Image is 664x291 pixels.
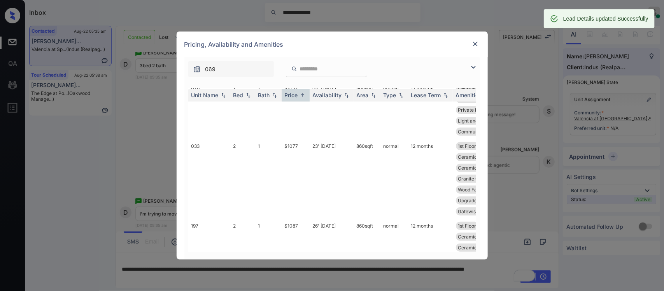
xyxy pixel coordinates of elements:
span: 1st Floor [458,143,477,149]
td: normal [380,139,408,219]
td: 1 [255,139,282,219]
div: Bed [233,92,244,98]
span: Ceramic Tile Be... [458,154,497,160]
div: Lease Term [411,92,441,98]
img: close [471,40,479,48]
img: sorting [219,93,227,98]
img: sorting [343,93,350,98]
img: sorting [442,93,450,98]
td: 12 months [408,81,453,139]
td: 1 [255,81,282,139]
div: Area [357,92,369,98]
td: 2 [230,81,255,139]
td: 2 [230,139,255,219]
div: Type [384,92,396,98]
td: $1077 [282,139,310,219]
td: 23' [DATE] [310,139,354,219]
img: sorting [244,93,252,98]
img: sorting [299,92,307,98]
div: Lead Details updated Successfully [563,12,648,26]
span: Gatewise [458,209,479,214]
span: Granite Counter... [458,176,497,182]
img: icon-zuma [469,63,478,72]
td: $1032 [282,81,310,139]
img: sorting [397,93,405,98]
img: icon-zuma [193,65,201,73]
span: Ceramic Tile Di... [458,245,496,251]
span: Community Fee [458,129,493,135]
span: 1st Floor [458,223,477,229]
td: 860 sqft [354,139,380,219]
td: 06' [DATE] [310,81,354,139]
img: sorting [271,93,279,98]
div: Unit Name [191,92,219,98]
span: Upgraded Cabine... [458,198,500,203]
div: Pricing, Availability and Amenities [177,32,488,57]
td: 026 [188,81,230,139]
div: Amenities [456,92,482,98]
span: Private Patio [458,107,487,113]
span: Light and Plumb... [458,118,497,124]
span: Ceramic Tile Li... [458,165,495,171]
div: Bath [258,92,270,98]
img: icon-zuma [291,65,297,72]
td: 033 [188,139,230,219]
span: Wood Faux Blind... [458,187,498,193]
span: Ceramic Tile Be... [458,234,497,240]
span: 069 [205,65,216,74]
div: Availability [313,92,342,98]
td: 12 months [408,139,453,219]
td: normal [380,81,408,139]
td: 860 sqft [354,81,380,139]
div: Price [285,92,298,98]
img: sorting [370,93,377,98]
